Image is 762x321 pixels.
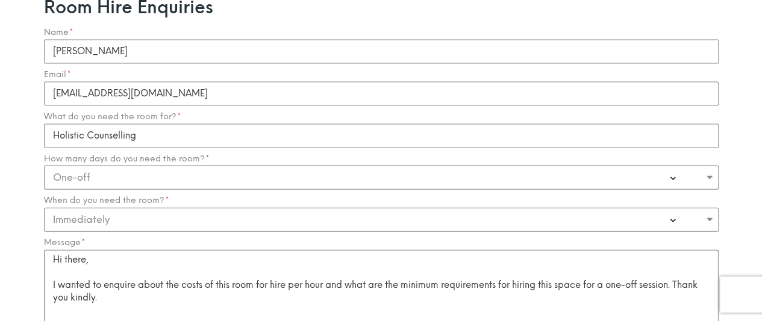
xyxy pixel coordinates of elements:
label: When do you need the room? [44,196,169,205]
input: Email [44,82,719,106]
input: Name [44,40,719,64]
label: What do you need the room for? [44,112,181,122]
label: Email [44,70,71,79]
label: Message [44,238,86,248]
label: How many days do you need the room? [44,154,210,164]
label: Name [44,28,73,37]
